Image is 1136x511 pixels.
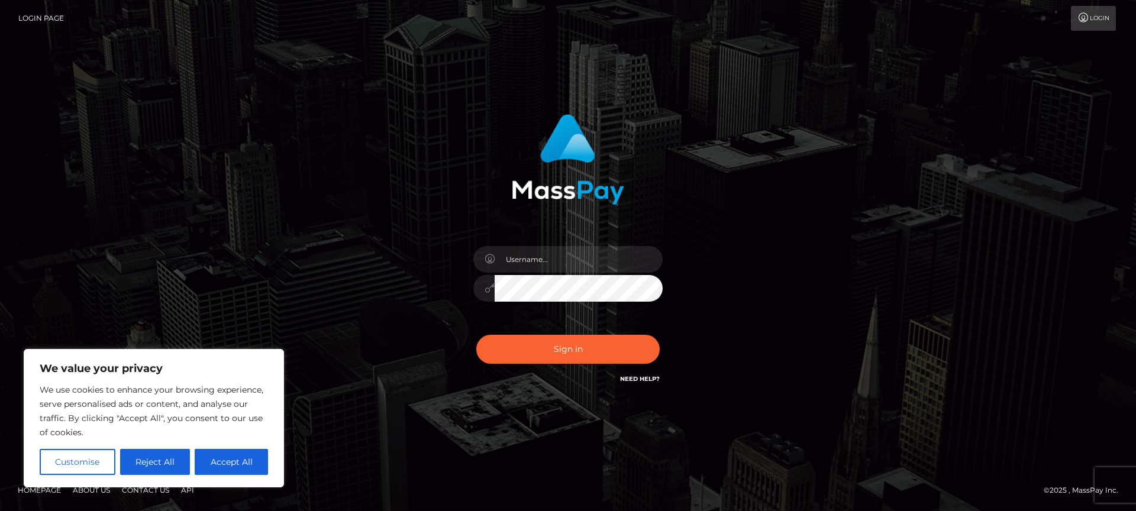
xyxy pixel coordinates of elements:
[13,481,66,499] a: Homepage
[495,246,663,273] input: Username...
[24,349,284,487] div: We value your privacy
[1044,484,1127,497] div: © 2025 , MassPay Inc.
[40,361,268,376] p: We value your privacy
[1071,6,1116,31] a: Login
[40,383,268,439] p: We use cookies to enhance your browsing experience, serve personalised ads or content, and analys...
[117,481,174,499] a: Contact Us
[620,375,660,383] a: Need Help?
[120,449,191,475] button: Reject All
[176,481,199,499] a: API
[18,6,64,31] a: Login Page
[476,335,660,364] button: Sign in
[195,449,268,475] button: Accept All
[512,114,624,205] img: MassPay Login
[40,449,115,475] button: Customise
[68,481,115,499] a: About Us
